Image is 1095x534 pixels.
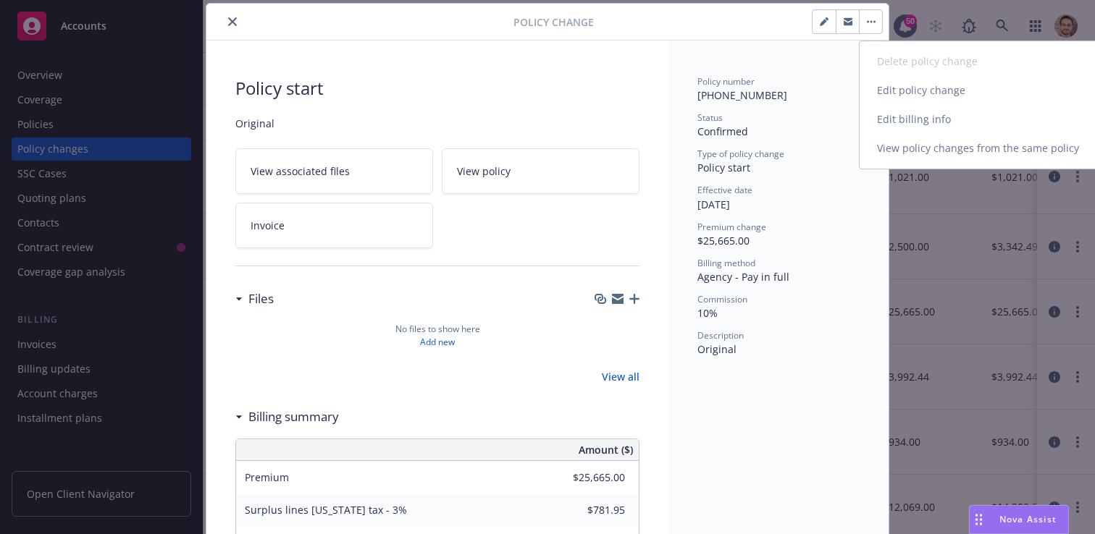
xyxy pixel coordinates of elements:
[579,442,633,457] span: Amount ($)
[245,503,407,517] span: Surplus lines [US_STATE] tax - 3%
[697,270,789,284] span: Agency - Pay in full
[697,184,752,196] span: Effective date
[235,75,639,101] span: Policy start
[540,466,634,488] input: 0.00
[697,161,750,174] span: Policy start
[969,505,1069,534] button: Nova Assist
[235,203,433,248] a: Invoice
[697,124,748,138] span: Confirmed
[248,289,274,308] h3: Files
[235,289,274,308] div: Files
[697,257,755,269] span: Billing method
[457,164,511,179] span: View policy
[602,369,639,384] a: View all
[420,336,455,349] a: Add new
[540,499,634,520] input: 0.00
[251,218,285,233] span: Invoice
[697,306,718,320] span: 10%
[697,148,784,160] span: Type of policy change
[697,342,737,356] span: Original
[248,407,339,426] h3: Billing summary
[697,111,723,124] span: Status
[999,513,1057,525] span: Nova Assist
[395,323,480,336] span: No files to show here
[697,234,750,247] span: $25,665.00
[224,13,241,30] button: close
[697,329,744,342] span: Description
[235,116,639,131] span: Original
[697,75,755,88] span: Policy number
[442,148,639,194] a: View policy
[697,221,766,233] span: Premium change
[251,164,350,179] span: View associated files
[235,148,433,194] a: View associated files
[235,407,339,426] div: Billing summary
[697,293,747,305] span: Commission
[513,14,594,30] span: Policy Change
[970,506,988,533] div: Drag to move
[697,198,730,211] span: [DATE]
[697,88,787,102] span: [PHONE_NUMBER]
[245,470,289,484] span: Premium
